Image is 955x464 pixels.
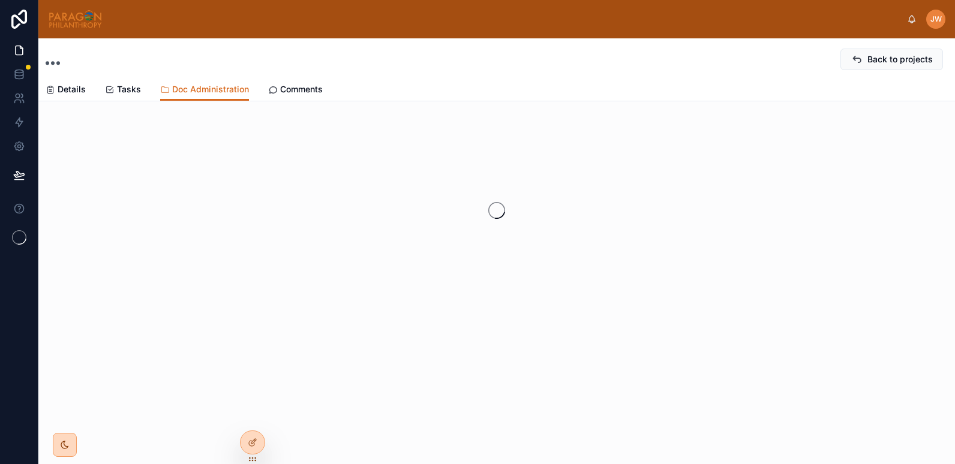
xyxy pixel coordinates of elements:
span: Doc Administration [172,83,249,95]
button: Back to projects [840,49,943,70]
img: App logo [48,10,103,29]
a: Doc Administration [160,79,249,101]
span: Tasks [117,83,141,95]
a: Comments [268,79,323,103]
span: Back to projects [867,53,933,65]
a: Details [46,79,86,103]
span: JW [930,14,942,24]
span: Details [58,83,86,95]
a: Tasks [105,79,141,103]
span: Comments [280,83,323,95]
div: scrollable content [112,6,907,11]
